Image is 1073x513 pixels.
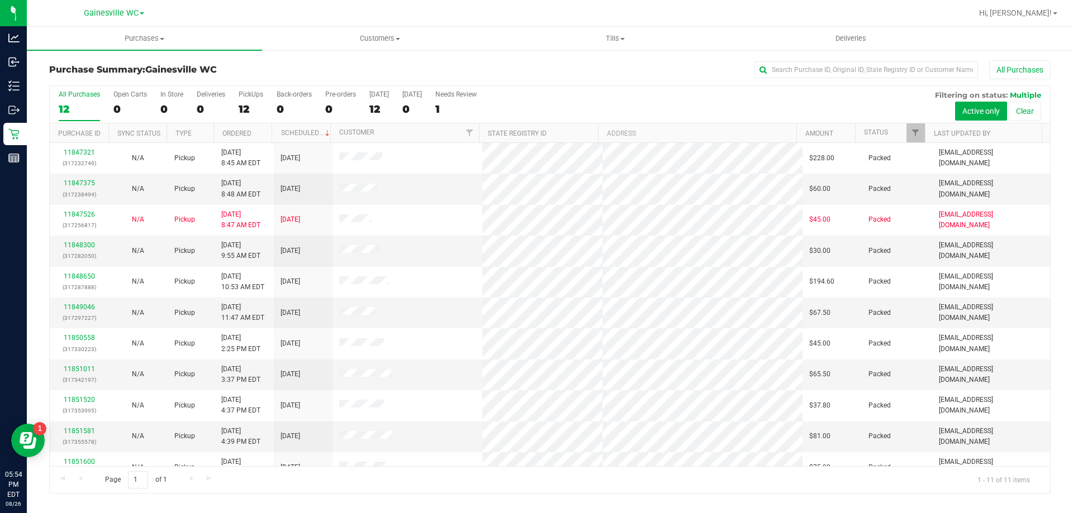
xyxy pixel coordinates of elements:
a: Ordered [222,130,251,137]
span: Page of 1 [96,471,176,488]
div: 1 [435,103,477,116]
span: [EMAIL_ADDRESS][DOMAIN_NAME] [939,333,1043,354]
span: [EMAIL_ADDRESS][DOMAIN_NAME] [939,209,1043,231]
span: [EMAIL_ADDRESS][DOMAIN_NAME] [939,426,1043,447]
button: Clear [1009,102,1041,121]
span: [DATE] [281,153,300,164]
span: $30.00 [809,246,830,256]
a: 11851581 [64,427,95,435]
span: Filtering on status: [935,90,1008,99]
span: [DATE] 4:39 PM EDT [221,426,260,447]
a: 11848650 [64,272,95,280]
p: (317330223) [56,344,102,354]
span: [DATE] 8:48 AM EDT [221,178,260,199]
span: Not Applicable [132,309,144,317]
div: Pre-orders [325,90,356,98]
th: Address [598,123,796,143]
p: (317342197) [56,375,102,385]
a: 11851011 [64,365,95,373]
div: In Store [160,90,183,98]
div: 0 [197,103,225,116]
span: [DATE] 8:47 AM EDT [221,209,260,231]
span: $60.00 [809,184,830,194]
button: N/A [132,400,144,411]
span: [DATE] 4:37 PM EDT [221,395,260,416]
span: Pickup [174,214,195,225]
button: N/A [132,338,144,349]
span: Packed [868,246,891,256]
div: 12 [239,103,263,116]
span: Tills [498,33,732,44]
span: Not Applicable [132,432,144,440]
button: N/A [132,153,144,164]
span: Pickup [174,431,195,442]
span: [DATE] [281,400,300,411]
button: Active only [955,102,1007,121]
span: Not Applicable [132,215,144,223]
button: N/A [132,431,144,442]
button: N/A [132,462,144,473]
span: Multiple [1010,90,1041,99]
span: Gainesville WC [84,8,139,18]
a: Status [864,128,888,136]
p: (317353995) [56,405,102,416]
span: [EMAIL_ADDRESS][DOMAIN_NAME] [939,457,1043,478]
inline-svg: Inbound [8,56,20,68]
span: [DATE] 9:55 AM EDT [221,240,260,261]
span: Packed [868,338,891,349]
a: 11851520 [64,396,95,404]
span: [EMAIL_ADDRESS][DOMAIN_NAME] [939,240,1043,261]
div: 0 [325,103,356,116]
p: 08/26 [5,500,22,508]
span: Packed [868,431,891,442]
div: Back-orders [277,90,312,98]
span: $81.00 [809,431,830,442]
iframe: Resource center unread badge [33,422,46,435]
span: Not Applicable [132,154,144,162]
span: [DATE] [281,369,300,380]
a: 11849046 [64,303,95,311]
a: 11847321 [64,148,95,156]
p: (317297227) [56,313,102,323]
inline-svg: Inventory [8,80,20,92]
span: $228.00 [809,153,834,164]
span: Packed [868,184,891,194]
inline-svg: Reports [8,152,20,164]
span: Not Applicable [132,185,144,193]
span: [DATE] [281,184,300,194]
span: Not Applicable [132,401,144,409]
div: 0 [277,103,312,116]
span: [DATE] [281,462,300,473]
span: [DATE] [281,246,300,256]
span: Pickup [174,308,195,318]
span: [DATE] [281,276,300,287]
span: $67.50 [809,308,830,318]
a: 11850558 [64,334,95,342]
span: [EMAIL_ADDRESS][DOMAIN_NAME] [939,271,1043,293]
span: $45.00 [809,214,830,225]
span: Packed [868,369,891,380]
p: (317282050) [56,251,102,261]
a: Filter [460,123,479,142]
button: N/A [132,276,144,287]
button: All Purchases [989,60,1051,79]
span: 1 - 11 of 11 items [968,471,1039,488]
span: Packed [868,276,891,287]
span: Pickup [174,338,195,349]
span: Packed [868,214,891,225]
span: [DATE] 8:45 AM EDT [221,147,260,169]
span: Pickup [174,400,195,411]
div: 0 [113,103,147,116]
span: [EMAIL_ADDRESS][DOMAIN_NAME] [939,302,1043,323]
p: (317287888) [56,282,102,293]
span: Pickup [174,184,195,194]
span: [DATE] [281,431,300,442]
h3: Purchase Summary: [49,65,383,75]
span: Not Applicable [132,339,144,347]
p: (317355578) [56,437,102,447]
span: [DATE] [281,308,300,318]
span: Packed [868,153,891,164]
div: 12 [369,103,389,116]
div: [DATE] [402,90,422,98]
